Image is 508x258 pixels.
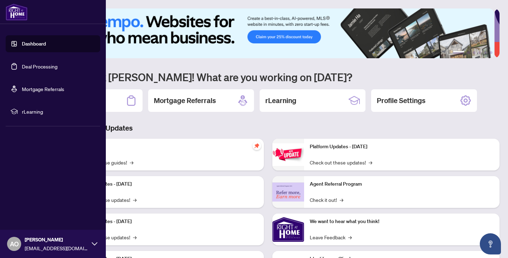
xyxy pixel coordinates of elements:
[478,51,481,54] button: 4
[130,158,133,166] span: →
[310,180,494,188] p: Agent Referral Program
[133,233,137,241] span: →
[340,196,343,204] span: →
[154,96,216,106] h2: Mortgage Referrals
[22,63,58,70] a: Deal Processing
[272,214,304,245] img: We want to hear what you think!
[22,86,64,92] a: Mortgage Referrals
[37,123,500,133] h3: Brokerage & Industry Updates
[6,4,28,20] img: logo
[310,196,343,204] a: Check it out!→
[484,51,487,54] button: 5
[22,108,95,115] span: rLearning
[74,180,258,188] p: Platform Updates - [DATE]
[74,143,258,151] p: Self-Help
[467,51,470,54] button: 2
[480,233,501,254] button: Open asap
[10,239,19,249] span: AO
[348,233,352,241] span: →
[473,51,476,54] button: 3
[310,218,494,226] p: We want to hear what you think!
[253,142,261,150] span: pushpin
[37,8,494,58] img: Slide 0
[310,233,352,241] a: Leave Feedback→
[377,96,425,106] h2: Profile Settings
[272,143,304,166] img: Platform Updates - June 23, 2025
[22,41,46,47] a: Dashboard
[369,158,372,166] span: →
[25,244,88,252] span: [EMAIL_ADDRESS][DOMAIN_NAME]
[37,70,500,84] h1: Welcome back [PERSON_NAME]! What are you working on [DATE]?
[272,182,304,202] img: Agent Referral Program
[133,196,137,204] span: →
[490,51,492,54] button: 6
[310,158,372,166] a: Check out these updates!→
[265,96,296,106] h2: rLearning
[453,51,464,54] button: 1
[310,143,494,151] p: Platform Updates - [DATE]
[25,236,88,244] span: [PERSON_NAME]
[74,218,258,226] p: Platform Updates - [DATE]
